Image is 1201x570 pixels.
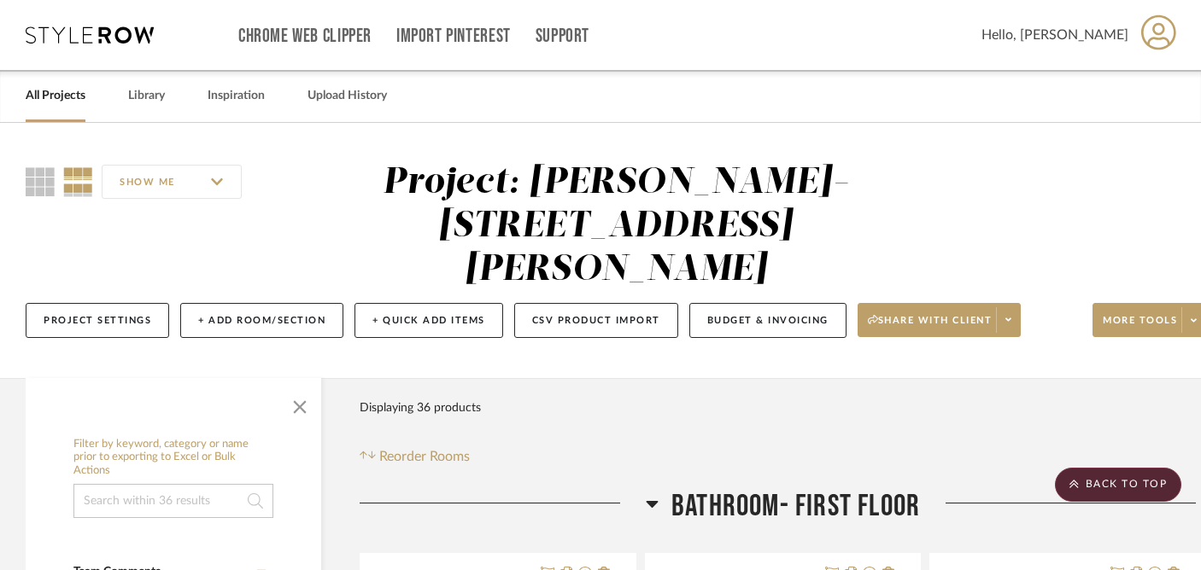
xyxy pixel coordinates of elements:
[514,303,678,338] button: CSV Product Import
[73,438,273,478] h6: Filter by keyword, category or name prior to exporting to Excel or Bulk Actions
[360,391,481,425] div: Displaying 36 products
[689,303,847,338] button: Budget & Invoicing
[73,484,273,518] input: Search within 36 results
[283,387,317,421] button: Close
[858,303,1022,337] button: Share with client
[360,446,470,467] button: Reorder Rooms
[180,303,343,338] button: + Add Room/Section
[354,303,503,338] button: + Quick Add Items
[536,29,589,44] a: Support
[208,84,265,108] a: Inspiration
[396,29,511,44] a: Import Pinterest
[981,25,1128,45] span: Hello, [PERSON_NAME]
[868,314,993,340] span: Share with client
[128,84,165,108] a: Library
[383,165,850,288] div: Project: [PERSON_NAME]- [STREET_ADDRESS][PERSON_NAME]
[379,446,470,467] span: Reorder Rooms
[238,29,372,44] a: Chrome Web Clipper
[1055,468,1181,502] scroll-to-top-button: BACK TO TOP
[308,84,387,108] a: Upload History
[671,488,920,525] span: Bathroom- First Floor
[26,84,85,108] a: All Projects
[1103,314,1177,340] span: More tools
[26,303,169,338] button: Project Settings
